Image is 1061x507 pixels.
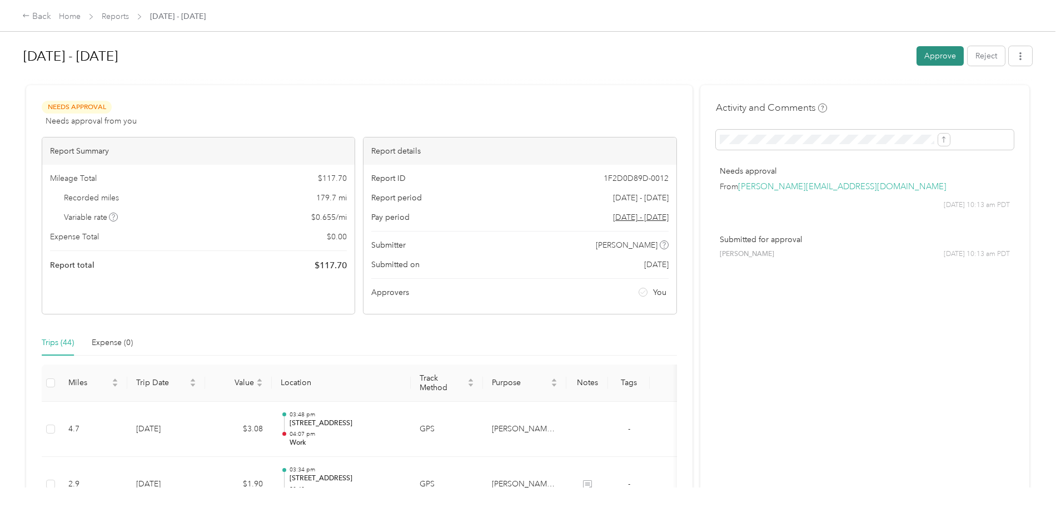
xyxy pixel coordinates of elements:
[653,287,666,298] span: You
[59,12,81,21] a: Home
[411,365,483,402] th: Track Method
[42,101,112,114] span: Needs Approval
[290,411,402,419] p: 03:48 pm
[205,365,272,402] th: Value
[999,445,1061,507] iframe: Everlance-gr Chat Button Frame
[720,181,1010,193] p: From
[290,466,402,474] p: 03:34 pm
[968,46,1005,66] button: Reject
[311,211,347,223] span: $ 0.655 / mi
[944,249,1010,259] span: [DATE] 10:13 am PDT
[371,239,406,251] span: Submitter
[22,10,51,23] div: Back
[720,249,774,259] span: [PERSON_NAME]
[628,479,630,489] span: -
[256,382,263,388] span: caret-down
[50,173,97,184] span: Mileage Total
[371,259,420,270] span: Submitted on
[112,382,118,388] span: caret-down
[42,137,355,165] div: Report Summary
[42,337,74,349] div: Trips (44)
[371,173,406,184] span: Report ID
[720,234,1010,245] p: Submitted for approval
[64,211,118,223] span: Variable rate
[483,402,566,457] td: Katzakian Property Management, Ltd.
[566,365,608,402] th: Notes
[628,424,630,434] span: -
[944,200,1010,210] span: [DATE] 10:13 am PDT
[467,377,474,383] span: caret-up
[136,378,187,387] span: Trip Date
[411,402,483,457] td: GPS
[327,231,347,243] span: $ 0.00
[596,239,657,251] span: [PERSON_NAME]
[290,419,402,429] p: [STREET_ADDRESS]
[290,485,402,493] p: 03:48 pm
[64,192,119,204] span: Recorded miles
[205,402,272,457] td: $3.08
[315,259,347,272] span: $ 117.70
[318,173,347,184] span: $ 117.70
[420,373,465,392] span: Track Method
[716,101,827,115] h4: Activity and Comments
[127,402,205,457] td: [DATE]
[916,46,964,66] button: Approve
[483,365,566,402] th: Purpose
[50,259,94,271] span: Report total
[290,430,402,438] p: 04:07 pm
[551,377,557,383] span: caret-up
[92,337,133,349] div: Expense (0)
[316,192,347,204] span: 179.7 mi
[256,377,263,383] span: caret-up
[190,377,196,383] span: caret-up
[68,378,109,387] span: Miles
[608,365,650,402] th: Tags
[59,402,127,457] td: 4.7
[23,43,909,70] h1: Sep 1 - 30, 2025
[613,192,669,204] span: [DATE] - [DATE]
[190,382,196,388] span: caret-down
[214,378,254,387] span: Value
[551,382,557,388] span: caret-down
[738,181,947,192] a: [PERSON_NAME][EMAIL_ADDRESS][DOMAIN_NAME]
[613,211,669,223] span: Go to pay period
[150,11,206,22] span: [DATE] - [DATE]
[290,438,402,448] p: Work
[363,137,676,165] div: Report details
[604,173,669,184] span: 1F2D0D89D-0012
[102,12,129,21] a: Reports
[371,192,422,204] span: Report period
[272,365,411,402] th: Location
[371,211,410,223] span: Pay period
[720,165,1010,177] p: Needs approval
[59,365,127,402] th: Miles
[290,474,402,484] p: [STREET_ADDRESS]
[644,259,669,270] span: [DATE]
[371,287,409,298] span: Approvers
[127,365,205,402] th: Trip Date
[467,382,474,388] span: caret-down
[112,377,118,383] span: caret-up
[46,115,137,127] span: Needs approval from you
[492,378,549,387] span: Purpose
[50,231,99,243] span: Expense Total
